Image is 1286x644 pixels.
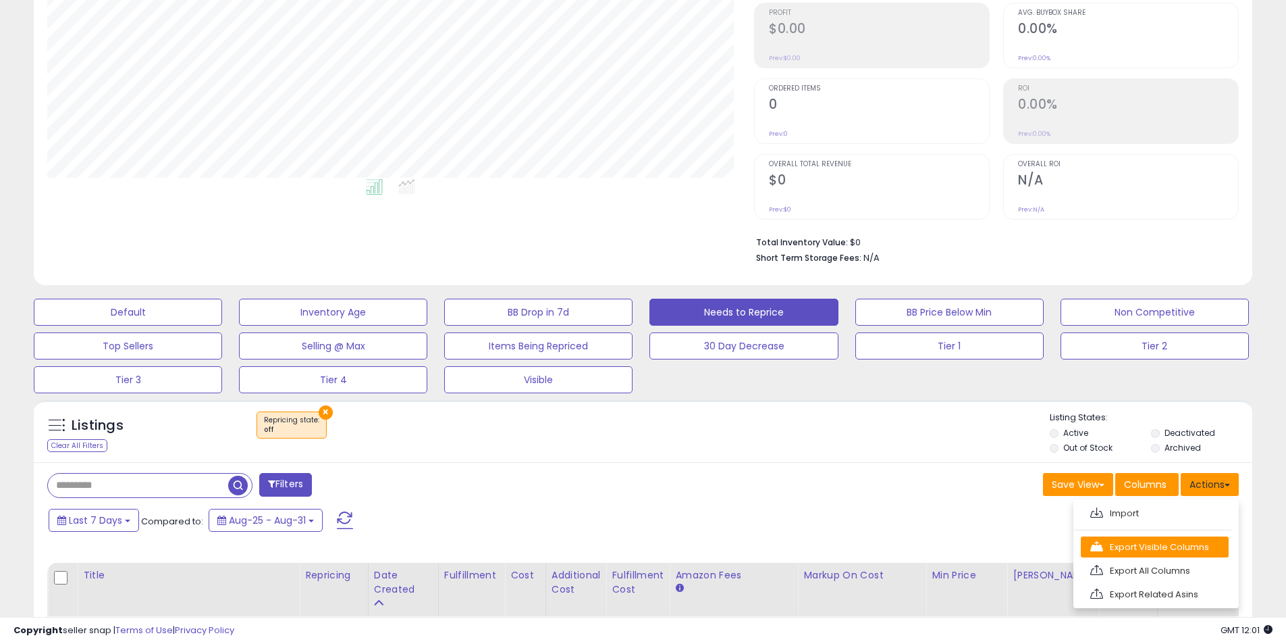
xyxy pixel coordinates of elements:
span: ROI [1018,85,1238,93]
div: Date Created [374,568,433,597]
button: BB Drop in 7d [444,299,633,326]
span: Overall ROI [1018,161,1238,168]
span: Profit [769,9,989,17]
button: Tier 1 [855,332,1044,360]
button: × [319,405,333,420]
button: Selling @ Max [239,332,427,360]
div: seller snap | | [14,624,234,637]
th: The percentage added to the cost of goods (COGS) that forms the calculator for Min & Max prices. [798,563,926,616]
small: Prev: N/A [1018,205,1044,214]
span: Repricing state : [264,415,319,435]
button: BB Price Below Min [855,299,1044,326]
div: Fulfillment [444,568,499,583]
h2: 0.00% [1018,21,1238,39]
label: Active [1063,427,1088,439]
div: Repricing [305,568,363,583]
button: Top Sellers [34,332,222,360]
h2: 0.00% [1018,97,1238,115]
b: Short Term Storage Fees: [756,252,861,264]
div: Min Price [932,568,1001,583]
a: Terms of Use [115,624,173,637]
small: Prev: $0.00 [769,54,801,62]
li: $0 [756,233,1229,249]
button: 30 Day Decrease [649,332,838,360]
button: Tier 4 [239,366,427,393]
b: Total Inventory Value: [756,237,848,248]
button: Actions [1181,473,1239,496]
div: Amazon Fees [675,568,792,583]
span: Overall Total Revenue [769,161,989,168]
span: N/A [863,251,880,264]
a: Export Related Asins [1081,584,1229,605]
span: Columns [1124,478,1167,491]
div: Title [83,568,294,583]
button: Visible [444,366,633,393]
span: Avg. Buybox Share [1018,9,1238,17]
button: Filters [259,473,312,497]
div: Additional Cost [552,568,601,597]
button: Last 7 Days [49,509,139,532]
small: Prev: 0.00% [1018,54,1050,62]
strong: Copyright [14,624,63,637]
div: Cost [510,568,540,583]
button: Non Competitive [1061,299,1249,326]
a: Export Visible Columns [1081,537,1229,558]
button: Items Being Repriced [444,332,633,360]
button: Save View [1043,473,1113,496]
div: Clear All Filters [47,439,107,452]
button: Aug-25 - Aug-31 [209,509,323,532]
span: Ordered Items [769,85,989,93]
button: Inventory Age [239,299,427,326]
button: Tier 3 [34,366,222,393]
button: Default [34,299,222,326]
small: Prev: $0 [769,205,791,214]
span: Compared to: [141,515,203,528]
a: Import [1081,503,1229,524]
h2: 0 [769,97,989,115]
button: Columns [1115,473,1179,496]
span: 2025-09-9 12:01 GMT [1221,624,1272,637]
label: Archived [1164,442,1201,453]
button: Tier 2 [1061,332,1249,360]
button: Needs to Reprice [649,299,838,326]
small: Amazon Fees. [675,583,683,595]
label: Deactivated [1164,427,1215,439]
div: [PERSON_NAME] [1013,568,1093,583]
small: Prev: 0.00% [1018,130,1050,138]
h2: N/A [1018,172,1238,191]
span: Aug-25 - Aug-31 [229,514,306,527]
small: Prev: 0 [769,130,788,138]
label: Out of Stock [1063,442,1113,453]
a: Export All Columns [1081,560,1229,581]
div: Fulfillment Cost [612,568,664,597]
h5: Listings [72,416,124,435]
div: off [264,425,319,435]
a: Privacy Policy [175,624,234,637]
span: Last 7 Days [69,514,122,527]
div: Markup on Cost [803,568,920,583]
h2: $0 [769,172,989,191]
p: Listing States: [1050,412,1252,424]
h2: $0.00 [769,21,989,39]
